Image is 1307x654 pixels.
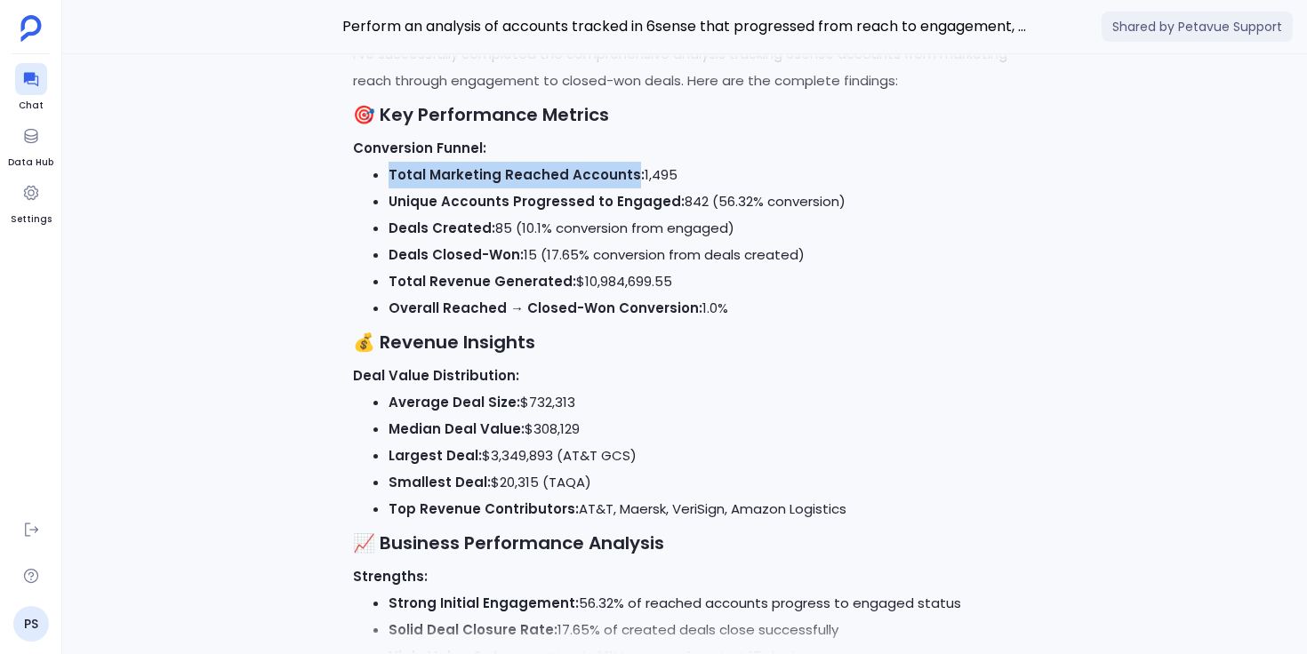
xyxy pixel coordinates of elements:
[389,419,525,438] strong: Median Deal Value:
[353,366,519,385] strong: Deal Value Distribution:
[389,215,1016,242] li: 85 (10.1% conversion from engaged)
[389,295,1016,322] li: 1.0%
[353,139,486,157] strong: Conversion Funnel:
[389,416,1016,443] li: $308,129
[389,594,579,612] strong: Strong Initial Engagement:
[389,165,645,184] strong: Total Marketing Reached Accounts:
[389,473,491,491] strong: Smallest Deal:
[353,567,428,586] strong: Strengths:
[11,212,52,227] span: Settings
[20,15,42,42] img: petavue logo
[389,192,685,211] strong: Unique Accounts Progressed to Engaged:
[389,590,1016,617] li: 56.32% of reached accounts progress to engaged status
[15,63,47,113] a: Chat
[8,156,53,170] span: Data Hub
[389,499,579,518] strong: Top Revenue Contributors:
[353,102,609,127] strong: 🎯 Key Performance Metrics
[1102,12,1293,42] span: Shared by Petavue Support
[389,393,520,411] strong: Average Deal Size:
[389,245,524,264] strong: Deals Closed-Won:
[389,469,1016,496] li: $20,315 (TAQA)
[13,606,49,642] a: PS
[389,188,1016,215] li: 842 (56.32% conversion)
[8,120,53,170] a: Data Hub
[389,446,482,465] strong: Largest Deal:
[389,242,1016,268] li: 15 (17.65% conversion from deals created)
[389,299,702,317] strong: Overall Reached → Closed-Won Conversion:
[389,443,1016,469] li: $3,349,893 (AT&T GCS)
[389,617,1016,643] li: 17.65% of created deals close successfully
[11,177,52,227] a: Settings
[389,496,1016,522] li: AT&T, Maersk, VeriSign, Amazon Logistics
[353,530,664,555] strong: 📈 Business Performance Analysis
[389,272,576,291] strong: Total Revenue Generated:
[389,389,1016,416] li: $732,313
[389,162,1016,188] li: 1,495
[389,268,1016,295] li: $10,984,699.55
[389,219,495,237] strong: Deals Created:
[353,330,535,355] strong: 💰 Revenue Insights
[15,99,47,113] span: Chat
[342,15,1027,38] span: Perform an analysis of accounts tracked in 6sense that progressed from reach to engagement, and d...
